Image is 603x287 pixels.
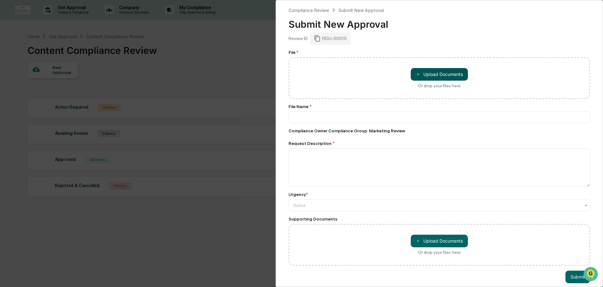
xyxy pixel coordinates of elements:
div: Submit New Approval [338,8,384,13]
div: Start new chat [21,48,104,55]
div: File [289,50,590,55]
a: 🖐️Preclearance [4,77,43,88]
p: How can we help? [6,13,115,23]
iframe: Open customer support [583,266,600,283]
div: File Name [289,104,590,109]
div: Review ID: [289,36,309,41]
div: We're available if you need us! [21,55,80,60]
span: Data Lookup [13,91,40,98]
span: Preclearance [13,79,41,86]
span: Pylon [63,107,76,112]
span: Attestations [52,79,78,86]
div: Supporting Documents [289,216,590,221]
div: Compliance Review [289,8,329,13]
div: FIDU-00015 [310,32,350,44]
button: Or drop your files here [411,235,468,247]
span: ＋ [416,71,420,77]
div: 🗄️ [46,80,51,85]
div: Urgency [289,192,308,197]
div: Submit New Approval [289,14,590,30]
div: 🖐️ [6,80,11,85]
a: Powered byPylon [45,106,76,112]
span: ＋ [416,238,420,244]
div: Request Description [289,141,590,146]
div: Or drop your files here [418,250,461,255]
img: 1746055101610-c473b297-6a78-478c-a979-82029cc54cd1 [6,48,18,60]
div: 🔎 [6,92,11,97]
button: Start new chat [107,50,115,58]
div: Compliance Owner : Compliance Group: Marketing Review [289,128,590,133]
div: Or drop your files here [418,83,461,88]
button: Submit [565,271,590,283]
a: 🗄️Attestations [43,77,81,88]
a: 🔎Data Lookup [4,89,42,100]
button: Or drop your files here [411,68,468,81]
